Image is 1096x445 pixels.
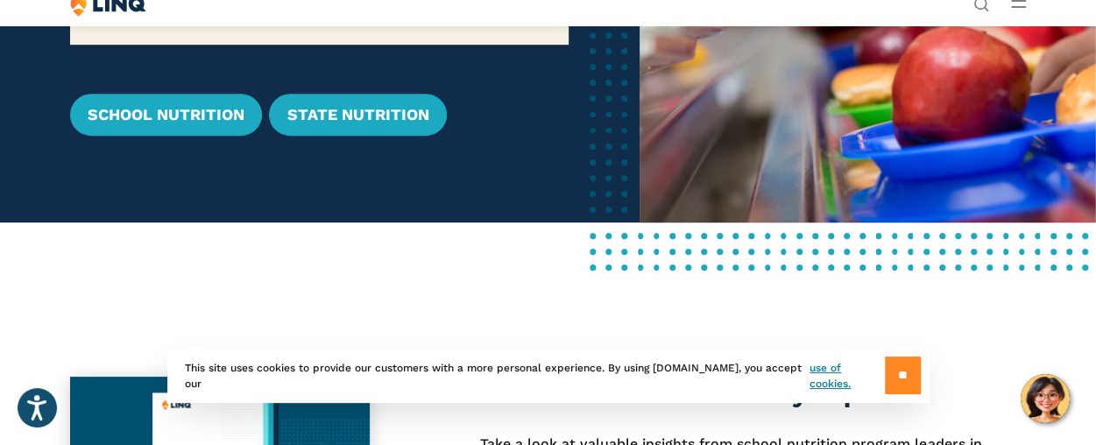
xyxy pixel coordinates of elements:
[1021,374,1070,423] button: Hello, have a question? Let’s chat.
[70,94,262,136] a: School Nutrition
[269,94,446,136] a: State Nutrition
[167,348,930,403] div: This site uses cookies to provide our customers with a more personal experience. By using [DOMAIN...
[810,360,884,392] a: use of cookies.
